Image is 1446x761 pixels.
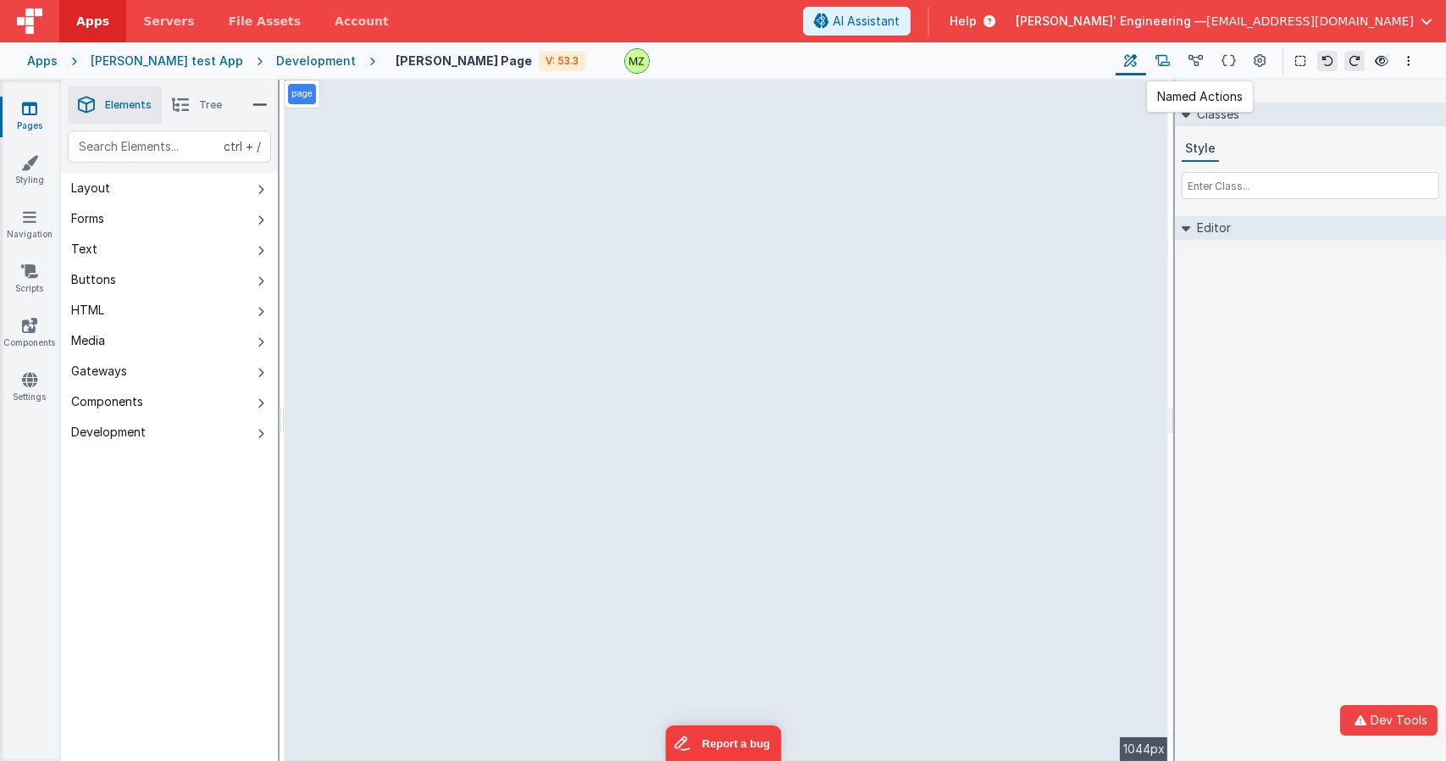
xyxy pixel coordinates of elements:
button: Gateways [61,356,278,386]
button: Layout [61,173,278,203]
div: V: 53.3 [539,51,585,71]
button: Dev Tools [1340,705,1438,736]
h4: page [1175,80,1209,103]
div: Components [71,393,143,410]
button: Options [1399,51,1419,71]
div: 1044px [1120,737,1168,761]
button: Components [61,386,278,417]
div: Forms [71,210,104,227]
div: --> [285,80,1168,761]
button: Media [61,325,278,356]
input: Enter Class... [1182,172,1439,199]
button: [PERSON_NAME]' Engineering — [EMAIL_ADDRESS][DOMAIN_NAME] [1016,13,1432,30]
div: Development [276,53,356,69]
button: Text [61,234,278,264]
button: Forms [61,203,278,234]
span: + / [224,131,261,163]
span: [PERSON_NAME]' Engineering — [1016,13,1206,30]
div: Buttons [71,271,116,288]
div: Media [71,332,105,349]
iframe: Marker.io feedback button [665,725,781,761]
div: HTML [71,302,104,319]
button: Development [61,417,278,447]
h2: Editor [1190,216,1231,240]
span: Tree [199,98,222,112]
span: Elements [105,98,152,112]
input: Search Elements... [68,131,271,163]
div: Text [71,241,97,258]
h2: Classes [1190,103,1239,126]
div: Development [71,424,146,441]
button: HTML [61,295,278,325]
button: Buttons [61,264,278,295]
span: Apps [76,13,109,30]
span: [EMAIL_ADDRESS][DOMAIN_NAME] [1206,13,1414,30]
p: page [291,87,313,101]
div: Apps [27,53,58,69]
h4: [PERSON_NAME] Page [396,54,532,67]
div: Gateways [71,363,127,380]
span: AI Assistant [833,13,900,30]
span: Help [950,13,977,30]
span: File Assets [229,13,302,30]
div: [PERSON_NAME] test App [91,53,243,69]
button: Style [1182,136,1219,162]
div: Layout [71,180,110,197]
div: ctrl [224,138,242,155]
button: AI Assistant [803,7,911,36]
img: e6f0a7b3287e646a671e5b5b3f58e766 [625,49,649,73]
span: Servers [143,13,194,30]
